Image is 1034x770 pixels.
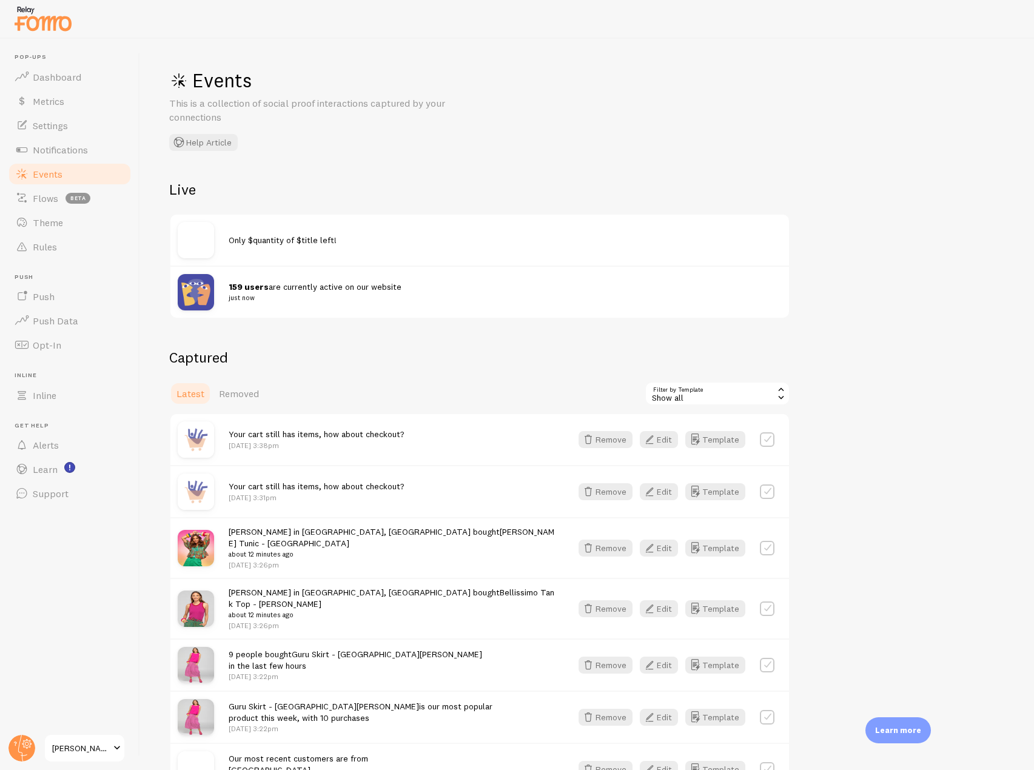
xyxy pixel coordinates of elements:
[7,433,132,457] a: Alerts
[229,526,557,560] span: [PERSON_NAME] in [GEOGRAPHIC_DATA], [GEOGRAPHIC_DATA] bought
[865,717,931,743] div: Learn more
[7,235,132,259] a: Rules
[640,709,685,726] a: Edit
[176,387,204,400] span: Latest
[229,440,404,450] p: [DATE] 3:38pm
[292,649,482,660] a: Guru Skirt - [GEOGRAPHIC_DATA][PERSON_NAME]
[169,180,790,199] h2: Live
[875,725,921,736] p: Learn more
[178,699,214,735] img: Boom-Shankar-S25-6051_56d275bb-ecbd-49e3-86fd-735206e5a9b7_small.jpg
[7,210,132,235] a: Theme
[7,89,132,113] a: Metrics
[229,587,557,621] span: [PERSON_NAME] in [GEOGRAPHIC_DATA], [GEOGRAPHIC_DATA] bought
[7,138,132,162] a: Notifications
[229,587,554,609] a: Bellissimo Tank Top - [PERSON_NAME]
[229,701,492,723] span: is our most popular product this week, with 10 purchases
[33,339,61,351] span: Opt-In
[579,540,633,557] button: Remove
[229,701,419,712] a: Guru Skirt - [GEOGRAPHIC_DATA][PERSON_NAME]
[33,192,58,204] span: Flows
[15,53,132,61] span: Pop-ups
[33,290,55,303] span: Push
[7,383,132,407] a: Inline
[33,315,78,327] span: Push Data
[178,421,214,458] img: purchase.jpg
[640,483,678,500] button: Edit
[640,540,685,557] a: Edit
[7,186,132,210] a: Flows beta
[645,381,790,406] div: Show all
[33,487,69,500] span: Support
[178,474,214,510] img: purchase.jpg
[33,241,57,253] span: Rules
[169,96,460,124] p: This is a collection of social proof interactions captured by your connections
[7,333,132,357] a: Opt-In
[33,71,81,83] span: Dashboard
[685,709,745,726] a: Template
[33,216,63,229] span: Theme
[7,65,132,89] a: Dashboard
[579,431,633,448] button: Remove
[33,439,59,451] span: Alerts
[579,600,633,617] button: Remove
[229,549,557,560] small: about 12 minutes ago
[229,560,557,570] p: [DATE] 3:26pm
[33,119,68,132] span: Settings
[7,113,132,138] a: Settings
[7,457,132,481] a: Learn
[685,431,745,448] button: Template
[64,462,75,473] svg: <p>Watch New Feature Tutorials!</p>
[685,600,745,617] button: Template
[33,168,62,180] span: Events
[640,657,685,674] a: Edit
[640,483,685,500] a: Edit
[15,273,132,281] span: Push
[229,723,492,734] p: [DATE] 3:22pm
[640,431,685,448] a: Edit
[52,741,110,755] span: [PERSON_NAME]
[178,222,214,258] img: no_image.svg
[169,68,533,93] h1: Events
[229,609,557,620] small: about 12 minutes ago
[229,281,269,292] strong: 159 users
[15,422,132,430] span: Get Help
[229,649,482,671] span: 9 people bought in the last few hours
[640,600,678,617] button: Edit
[33,144,88,156] span: Notifications
[178,647,214,683] img: Boom-Shankar-S25-6051_56d275bb-ecbd-49e3-86fd-735206e5a9b7_small.jpg
[33,463,58,475] span: Learn
[229,526,554,549] a: [PERSON_NAME] Tunic - [GEOGRAPHIC_DATA]
[7,481,132,506] a: Support
[229,292,767,303] small: just now
[640,600,685,617] a: Edit
[33,95,64,107] span: Metrics
[229,620,557,631] p: [DATE] 3:26pm
[178,274,214,310] img: pageviews.png
[229,281,767,304] span: are currently active on our website
[229,492,404,503] p: [DATE] 3:31pm
[65,193,90,204] span: beta
[685,540,745,557] button: Template
[44,734,126,763] a: [PERSON_NAME]
[7,309,132,333] a: Push Data
[229,429,404,440] span: Your cart still has items, how about checkout?
[579,657,633,674] button: Remove
[640,709,678,726] button: Edit
[229,481,404,492] span: Your cart still has items, how about checkout?
[229,671,482,681] p: [DATE] 3:22pm
[178,530,214,566] img: Boom-Shankar-SS25-AhanTunic-rimini_small.jpg
[685,483,745,500] button: Template
[178,591,214,627] img: Boom-Shankar-S25-5737_small.jpg
[229,235,337,246] span: Only $quantity of $title left!
[640,657,678,674] button: Edit
[169,348,790,367] h2: Captured
[169,381,212,406] a: Latest
[685,657,745,674] button: Template
[13,3,73,34] img: fomo-relay-logo-orange.svg
[640,431,678,448] button: Edit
